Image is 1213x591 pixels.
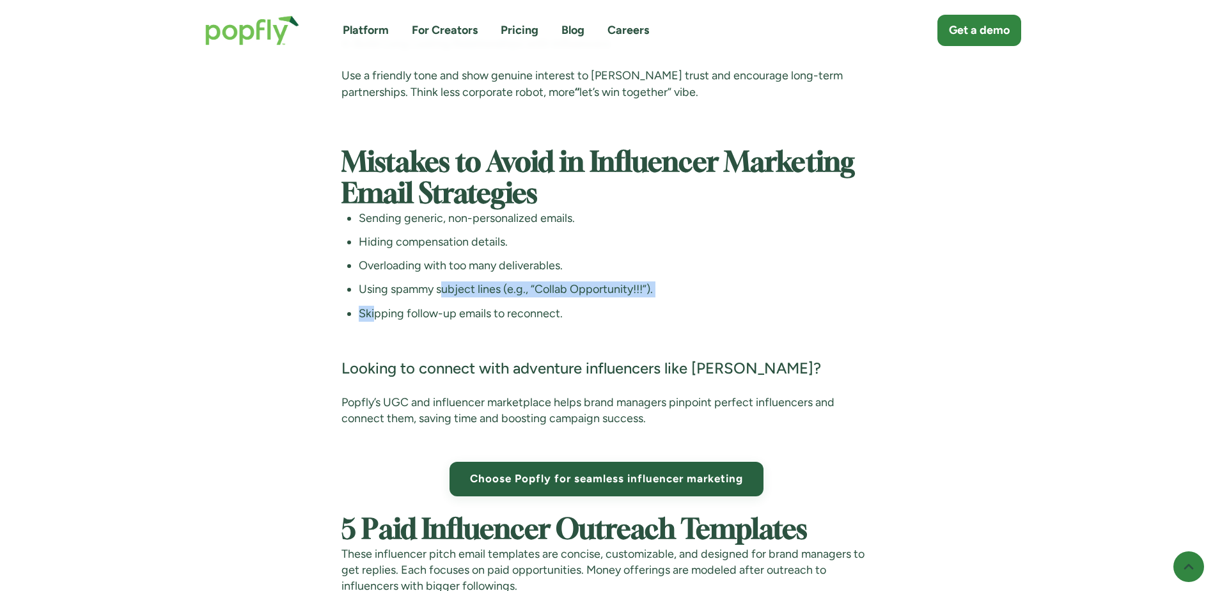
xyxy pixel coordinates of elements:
[575,85,579,99] strong: “
[949,22,1010,38] div: Get a demo
[341,150,855,207] strong: Mistakes to Avoid in Influencer Marketing Email Strategies
[359,258,872,274] li: Overloading with too many deliverables.
[341,116,872,132] p: ‍
[501,22,538,38] a: Pricing
[607,22,649,38] a: Careers
[937,15,1021,46] a: Get a demo
[359,210,872,226] li: Sending generic, non-personalized emails.
[359,281,872,297] li: Using spammy subject lines (e.g., “Collab Opportunity!!!”).
[341,358,872,379] h4: Looking to connect with adventure influencers like [PERSON_NAME]?
[450,462,763,496] a: Choose Popfly for seamless influencer marketing
[343,22,389,38] a: Platform
[341,322,872,338] p: ‍
[412,22,478,38] a: For Creators
[341,68,872,100] p: Use a friendly tone and show genuine interest to [PERSON_NAME] trust and encourage long-term part...
[561,22,584,38] a: Blog
[359,234,872,250] li: Hiding compensation details.
[341,517,807,544] strong: 5 Paid Influencer Outreach Templates
[192,3,312,58] a: home
[359,306,872,322] li: Skipping follow-up emails to reconnect.
[341,395,872,427] p: Popfly’s UGC and influencer marketplace helps brand managers pinpoint perfect influencers and con...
